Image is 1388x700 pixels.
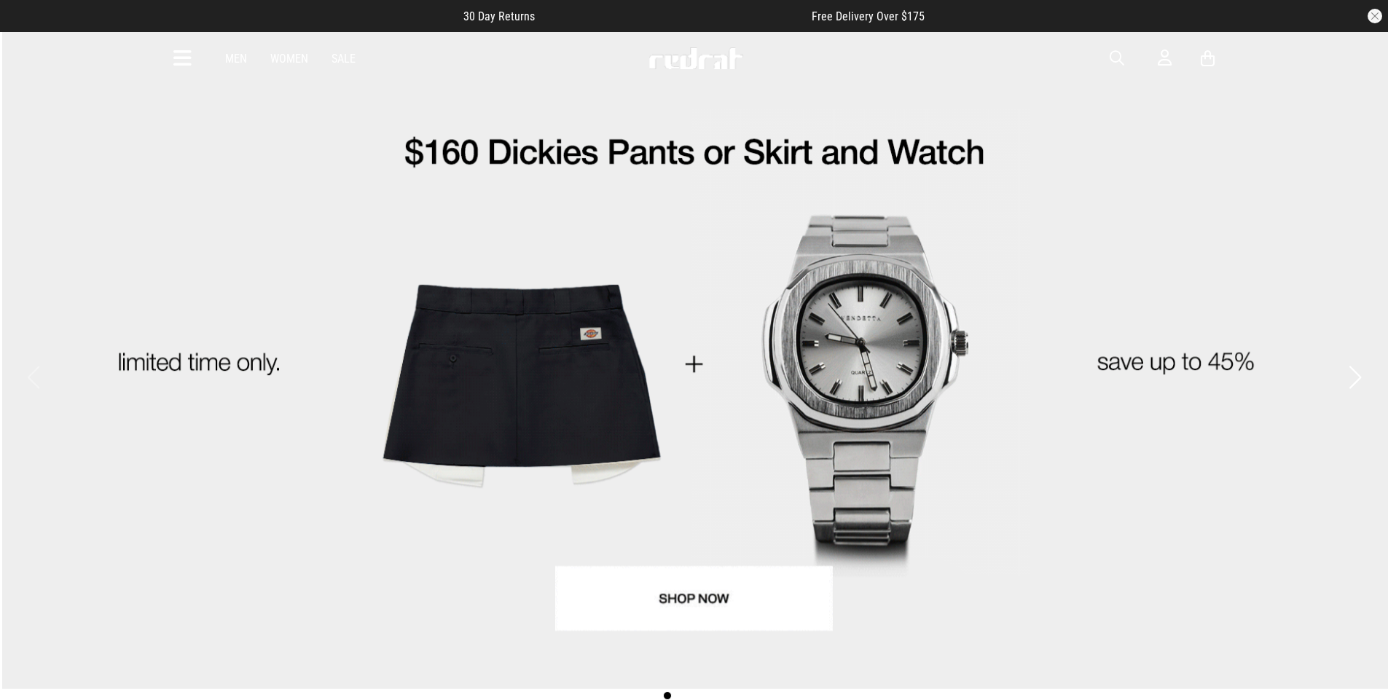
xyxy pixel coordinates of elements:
[812,9,925,23] span: Free Delivery Over $175
[1345,361,1365,393] button: Next slide
[225,52,247,66] a: Men
[648,47,744,69] img: Redrat logo
[332,52,356,66] a: Sale
[23,361,43,393] button: Previous slide
[270,52,308,66] a: Women
[463,9,535,23] span: 30 Day Returns
[564,9,783,23] iframe: Customer reviews powered by Trustpilot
